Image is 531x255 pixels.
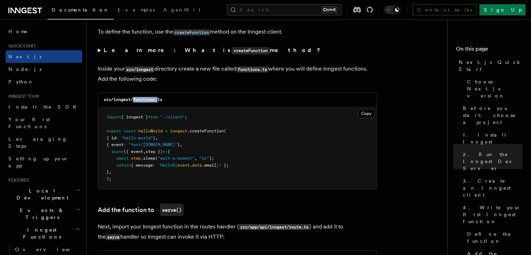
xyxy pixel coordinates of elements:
[124,149,143,154] span: ({ event
[219,162,224,167] span: !`
[192,162,202,167] span: data
[6,152,82,172] a: Setting up your app
[463,131,523,145] span: 1. Install Inngest
[141,155,155,160] span: .sleep
[187,128,224,133] span: .createFunction
[52,7,109,13] span: Documentation
[124,128,136,133] span: const
[159,2,205,19] a: AgentKit
[168,149,170,154] span: {
[148,115,158,119] span: from
[109,169,111,174] span: ,
[6,63,82,75] a: Node.js
[6,177,29,183] span: Features
[460,148,523,175] a: 2. Run the Inngest Dev Server
[8,79,34,85] span: Python
[464,228,523,247] a: Define the function
[358,109,375,118] button: Copy
[202,162,216,167] span: .email
[231,47,270,54] code: createFunction
[172,162,177,167] span: ${
[6,226,75,240] span: Inngest Functions
[180,142,182,147] span: ,
[125,66,154,72] code: src/inngest
[124,142,126,147] span: :
[104,47,322,53] strong: Learn more: What is method?
[160,115,185,119] span: "./client"
[6,187,76,201] span: Local Development
[138,128,163,133] span: helloWorld
[6,75,82,88] a: Python
[106,176,111,181] span: );
[479,4,525,15] a: Sign Up
[170,128,187,133] span: inngest
[128,142,177,147] span: "test/[DOMAIN_NAME]"
[6,133,82,152] a: Leveraging Steps
[155,135,158,140] span: ,
[467,78,523,99] span: Choose Next.js version
[463,204,523,225] span: 4. Write your first Inngest function
[8,28,28,35] span: Home
[6,224,82,243] button: Inngest Functions
[165,128,168,133] span: =
[177,162,190,167] span: event
[106,115,121,119] span: import
[47,2,113,20] a: Documentation
[121,135,153,140] span: "hello-world"
[6,101,82,113] a: Install the SDK
[106,234,120,240] code: serve
[456,56,523,75] a: Next.js Quick Start
[322,6,337,13] kbd: Ctrl+K
[236,66,268,72] code: functions.ts
[106,142,124,147] span: { event
[143,149,146,154] span: ,
[106,169,109,174] span: }
[463,151,523,172] span: 2. Run the Inngest Dev Server
[467,231,523,245] span: Define the function
[8,156,68,168] span: Setting up your app
[8,136,67,149] span: Leveraging Steps
[8,117,50,129] span: Your first Functions
[155,155,158,160] span: (
[153,135,155,140] span: }
[456,45,523,56] h4: On this page
[98,45,377,56] summary: Learn more: What iscreateFunctionmethod?
[131,155,141,160] span: step
[463,177,523,198] span: 3. Create an Inngest client
[121,115,148,119] span: { inngest }
[6,207,76,221] span: Events & Triggers
[106,128,121,133] span: export
[177,142,180,147] span: }
[104,97,162,102] code: src/inngest/functions.ts
[116,162,131,167] span: return
[209,155,214,160] span: );
[6,25,82,38] a: Home
[224,128,226,133] span: (
[194,155,197,160] span: ,
[6,204,82,224] button: Events & Triggers
[216,162,219,167] span: }
[158,162,172,167] span: `Hello
[153,162,155,167] span: :
[116,155,128,160] span: await
[463,105,523,126] span: Before you start: choose a project
[8,104,81,110] span: Install the SDK
[163,7,200,13] span: AgentKit
[224,162,229,167] span: };
[106,135,116,140] span: { id
[116,135,119,140] span: :
[163,149,168,154] span: =>
[413,4,477,15] a: Contact sales
[6,113,82,133] a: Your first Functions
[98,27,377,37] p: To define the function, use the method on the Inngest client.
[459,59,523,73] span: Next.js Quick Start
[464,75,523,102] a: Choose Next.js version
[199,155,209,160] span: "1s"
[158,155,194,160] span: "wait-a-moment"
[111,149,124,154] span: async
[190,162,192,167] span: .
[460,129,523,148] a: 1. Install Inngest
[118,7,155,13] span: Examples
[460,175,523,201] a: 3. Create an Inngest client
[227,4,341,15] button: Search...Ctrl+K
